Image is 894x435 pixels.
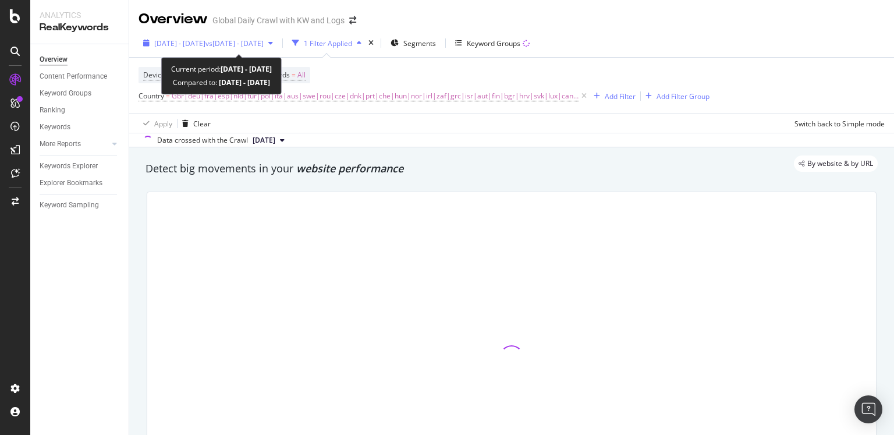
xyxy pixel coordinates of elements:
[40,199,120,211] a: Keyword Sampling
[349,16,356,24] div: arrow-right-arrow-left
[657,91,709,101] div: Add Filter Group
[173,76,270,89] div: Compared to:
[40,160,120,172] a: Keywords Explorer
[253,135,275,146] span: 2023 Nov. 22nd
[172,88,579,104] span: Gbr|deu|fra|esp|nld|tur|pol|ita|aus|swe|rou|cze|dnk|prt|che|hun|nor|irl|zaf|grc|isr|aut|fin|bgr|h...
[139,9,208,29] div: Overview
[807,160,873,167] span: By website & by URL
[212,15,345,26] div: Global Daily Crawl with KW and Logs
[143,70,165,80] span: Device
[154,38,205,48] span: [DATE] - [DATE]
[292,70,296,80] span: =
[366,37,376,49] div: times
[193,119,211,129] div: Clear
[139,114,172,133] button: Apply
[40,121,120,133] a: Keywords
[304,38,352,48] div: 1 Filter Applied
[589,89,636,103] button: Add Filter
[40,160,98,172] div: Keywords Explorer
[40,54,68,66] div: Overview
[205,38,264,48] span: vs [DATE] - [DATE]
[139,91,164,101] span: Country
[40,87,120,100] a: Keyword Groups
[221,64,272,74] b: [DATE] - [DATE]
[154,119,172,129] div: Apply
[794,119,885,129] div: Switch back to Simple mode
[40,104,120,116] a: Ranking
[40,70,120,83] a: Content Performance
[40,104,65,116] div: Ranking
[288,34,366,52] button: 1 Filter Applied
[40,9,119,21] div: Analytics
[171,62,272,76] div: Current period:
[217,77,270,87] b: [DATE] - [DATE]
[790,114,885,133] button: Switch back to Simple mode
[605,91,636,101] div: Add Filter
[297,67,306,83] span: All
[139,34,278,52] button: [DATE] - [DATE]vs[DATE] - [DATE]
[40,177,102,189] div: Explorer Bookmarks
[40,87,91,100] div: Keyword Groups
[386,34,441,52] button: Segments
[40,199,99,211] div: Keyword Sampling
[854,395,882,423] div: Open Intercom Messenger
[166,91,170,101] span: =
[450,34,534,52] button: Keyword Groups
[248,133,289,147] button: [DATE]
[157,135,248,146] div: Data crossed with the Crawl
[40,138,109,150] a: More Reports
[794,155,878,172] div: legacy label
[40,121,70,133] div: Keywords
[40,21,119,34] div: RealKeywords
[40,54,120,66] a: Overview
[641,89,709,103] button: Add Filter Group
[40,70,107,83] div: Content Performance
[467,38,520,48] div: Keyword Groups
[178,114,211,133] button: Clear
[40,138,81,150] div: More Reports
[403,38,436,48] span: Segments
[40,177,120,189] a: Explorer Bookmarks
